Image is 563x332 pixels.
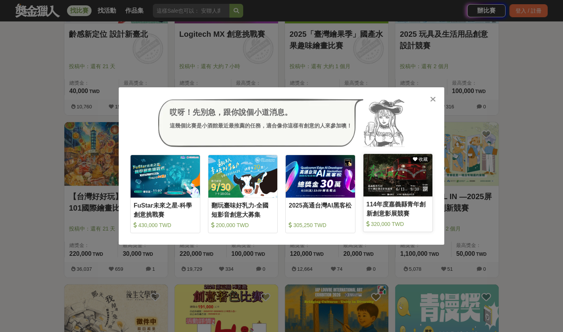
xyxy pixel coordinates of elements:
[289,221,352,229] div: 305,250 TWD
[170,106,352,118] div: 哎呀！先別急，跟你說個小道消息。
[134,201,197,218] div: FuStar未來之星-科學創意挑戰賽
[211,201,275,218] div: 翻玩臺味好乳力-全國短影音創意大募集
[285,155,355,233] a: Cover Image2025高通台灣AI黑客松 305,250 TWD
[170,122,352,130] div: 這幾個比賽是小酒館最近最推薦的任務，適合像你這樣有創意的人來參加噢！
[134,221,197,229] div: 430,000 TWD
[367,220,430,228] div: 320,000 TWD
[367,200,430,217] div: 114年度嘉義縣青年創新創意影展競賽
[130,155,200,233] a: Cover ImageFuStar未來之星-科學創意挑戰賽 430,000 TWD
[286,155,355,198] img: Cover Image
[363,154,433,232] a: Cover Image 收藏114年度嘉義縣青年創新創意影展競賽 320,000 TWD
[417,157,428,162] span: 收藏
[363,99,405,147] img: Avatar
[131,155,200,198] img: Cover Image
[289,201,352,218] div: 2025高通台灣AI黑客松
[211,221,275,229] div: 200,000 TWD
[208,155,278,198] img: Cover Image
[208,155,278,233] a: Cover Image翻玩臺味好乳力-全國短影音創意大募集 200,000 TWD
[363,154,433,196] img: Cover Image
